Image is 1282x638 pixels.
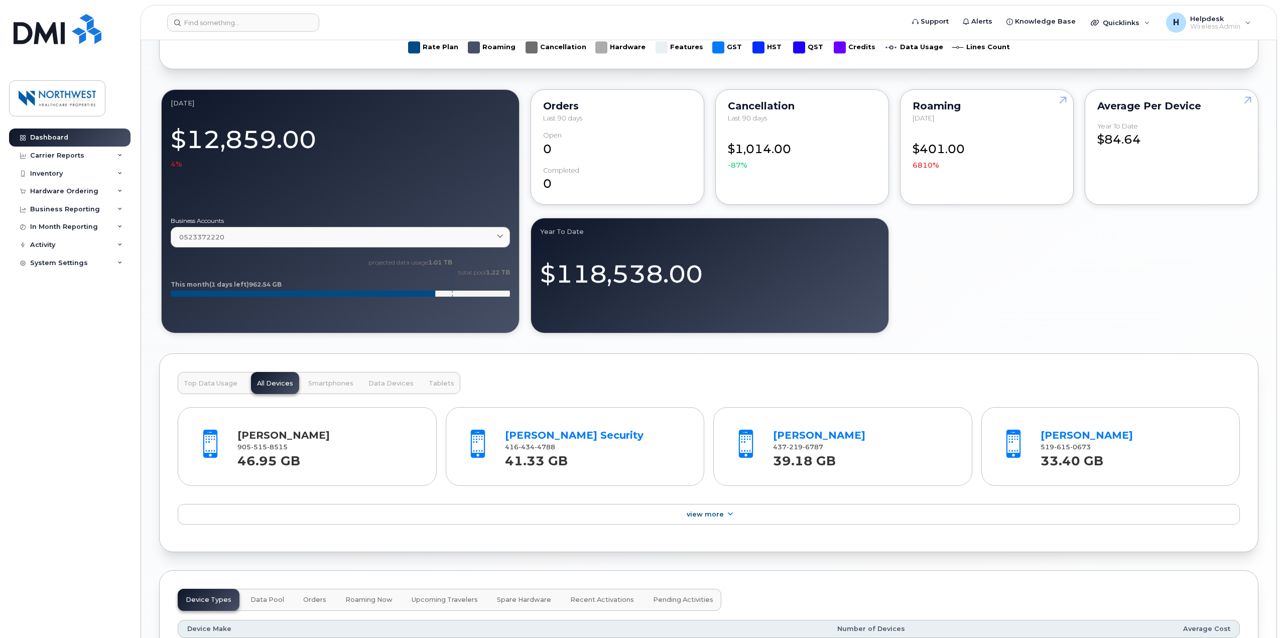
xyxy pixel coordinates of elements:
[753,38,784,57] g: HST
[267,443,288,451] span: 8515
[1159,13,1258,33] div: Helpdesk
[687,511,724,518] span: View More
[1054,443,1070,451] span: 615
[526,38,586,57] g: Cancellation
[423,372,460,394] button: Tablets
[886,38,943,57] g: Data Usage
[787,443,803,451] span: 219
[956,12,999,32] a: Alerts
[1084,13,1157,33] div: Quicklinks
[773,448,836,468] strong: 39.18 GB
[171,218,510,224] label: Business Accounts
[543,167,579,174] div: completed
[184,379,237,388] span: Top Data Usage
[368,379,414,388] span: Data Devices
[1103,19,1139,27] span: Quicklinks
[171,281,209,288] tspan: This month
[834,38,876,57] g: Credits
[913,132,1061,170] div: $401.00
[570,596,634,604] span: Recent Activations
[773,443,823,451] span: 437
[505,448,568,468] strong: 41.33 GB
[543,132,692,158] div: 0
[913,160,939,170] span: 6810%
[171,159,182,169] span: 4%
[794,38,824,57] g: QST
[1097,122,1246,149] div: $84.64
[1173,17,1179,29] span: H
[656,38,703,57] g: Features
[596,38,646,57] g: Hardware
[171,119,510,170] div: $12,859.00
[486,269,510,276] tspan: 1.22 TB
[519,443,535,451] span: 434
[497,596,551,604] span: Spare Hardware
[1041,429,1133,441] a: [PERSON_NAME]
[249,281,282,288] tspan: 962.54 GB
[913,102,1061,110] div: Roaming
[913,114,934,122] span: [DATE]
[250,596,284,604] span: Data Pool
[914,620,1240,638] th: Average Cost
[653,596,713,604] span: Pending Activities
[303,596,326,604] span: Orders
[1041,448,1103,468] strong: 33.40 GB
[302,372,359,394] button: Smartphones
[905,12,956,32] a: Support
[209,281,249,288] tspan: (1 days left)
[237,429,330,441] a: [PERSON_NAME]
[428,259,452,266] tspan: 1.01 TB
[728,114,767,122] span: Last 90 days
[237,443,288,451] span: 905
[412,596,478,604] span: Upcoming Travelers
[167,14,319,32] input: Find something...
[1097,102,1246,110] div: Average per Device
[178,372,243,394] button: Top Data Usage
[429,379,454,388] span: Tablets
[1190,15,1240,23] span: Helpdesk
[505,429,644,441] a: [PERSON_NAME] Security
[178,620,488,638] th: Device Make
[468,38,516,57] g: Roaming
[543,167,692,193] div: 0
[409,38,1010,57] g: Legend
[345,596,393,604] span: Roaming Now
[728,102,876,110] div: Cancellation
[728,132,876,170] div: $1,014.00
[488,620,914,638] th: Number of Devices
[540,227,879,235] div: Year to Date
[171,227,510,247] a: 0523372220
[543,102,692,110] div: Orders
[308,379,353,388] span: Smartphones
[971,17,992,27] span: Alerts
[1041,443,1091,451] span: 519
[803,443,823,451] span: 6787
[713,38,743,57] g: GST
[999,12,1083,32] a: Knowledge Base
[543,114,582,122] span: Last 90 days
[458,269,510,276] text: total pool
[409,38,458,57] g: Rate Plan
[728,160,747,170] span: -87%
[505,443,555,451] span: 416
[921,17,949,27] span: Support
[362,372,420,394] button: Data Devices
[1070,443,1091,451] span: 0673
[251,443,267,451] span: 515
[1015,17,1076,27] span: Knowledge Base
[368,259,452,266] text: projected data usage
[1190,23,1240,31] span: Wireless Admin
[952,38,1010,57] g: Lines Count
[540,248,879,292] div: $118,538.00
[178,504,1240,525] a: View More
[171,99,510,107] div: September 2025
[773,429,865,441] a: [PERSON_NAME]
[179,232,224,242] span: 0523372220
[535,443,555,451] span: 4788
[543,132,562,139] div: Open
[1097,122,1138,130] div: Year to Date
[237,448,300,468] strong: 46.95 GB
